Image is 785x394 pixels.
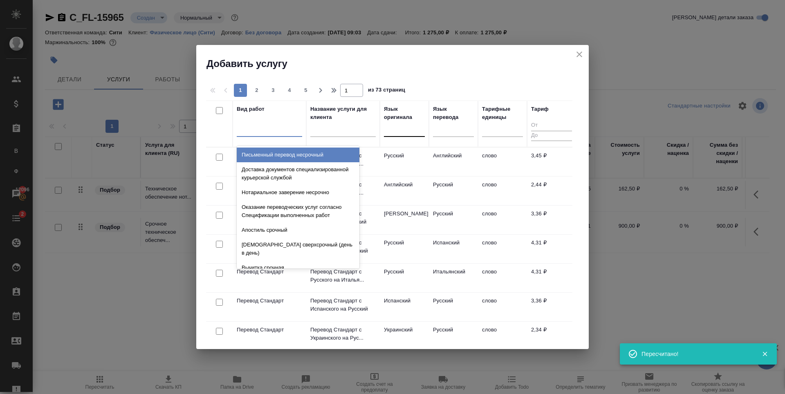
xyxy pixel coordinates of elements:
[527,293,576,321] td: 3,36 ₽
[237,260,359,275] div: Вычитка срочная
[478,177,527,205] td: слово
[429,293,478,321] td: Русский
[433,105,474,121] div: Язык перевода
[237,297,302,305] p: Перевод Стандарт
[527,148,576,176] td: 3,45 ₽
[384,105,425,121] div: Язык оригинала
[267,86,280,94] span: 3
[429,235,478,263] td: Испанский
[237,268,302,276] p: Перевод Стандарт
[368,85,405,97] span: из 73 страниц
[380,206,429,234] td: [PERSON_NAME]
[478,293,527,321] td: слово
[478,148,527,176] td: слово
[527,264,576,292] td: 4,31 ₽
[531,105,549,113] div: Тариф
[237,148,359,162] div: Письменный перевод несрочный
[380,177,429,205] td: Английский
[527,322,576,350] td: 2,34 ₽
[299,86,312,94] span: 5
[237,326,302,334] p: Перевод Стандарт
[478,264,527,292] td: слово
[478,206,527,234] td: слово
[250,86,263,94] span: 2
[237,237,359,260] div: [DEMOGRAPHIC_DATA] сверхсрочный (день в день)
[237,105,265,113] div: Вид работ
[310,297,376,313] p: Перевод Стандарт с Испанского на Русский
[380,235,429,263] td: Русский
[310,105,376,121] div: Название услуги для клиента
[429,148,478,176] td: Английский
[283,86,296,94] span: 4
[531,131,572,141] input: До
[429,206,478,234] td: Русский
[756,350,773,358] button: Закрыть
[527,235,576,263] td: 4,31 ₽
[641,350,749,358] div: Пересчитано!
[267,84,280,97] button: 3
[206,57,589,70] h2: Добавить услугу
[573,48,585,60] button: close
[237,162,359,185] div: Доставка документов специализированной курьерской службой
[531,121,572,131] input: От
[380,264,429,292] td: Русский
[299,84,312,97] button: 5
[527,206,576,234] td: 3,36 ₽
[429,322,478,350] td: Русский
[527,177,576,205] td: 2,44 ₽
[380,322,429,350] td: Украинский
[237,223,359,237] div: Апостиль срочный
[250,84,263,97] button: 2
[478,235,527,263] td: слово
[310,268,376,284] p: Перевод Стандарт с Русского на Италья...
[310,326,376,342] p: Перевод Стандарт с Украинского на Рус...
[482,105,523,121] div: Тарифные единицы
[429,264,478,292] td: Итальянский
[429,177,478,205] td: Русский
[380,148,429,176] td: Русский
[380,293,429,321] td: Испанский
[283,84,296,97] button: 4
[237,200,359,223] div: Оказание переводческих услуг согласно Спецификации выполненных работ
[478,322,527,350] td: слово
[237,185,359,200] div: Нотариальное заверение несрочно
